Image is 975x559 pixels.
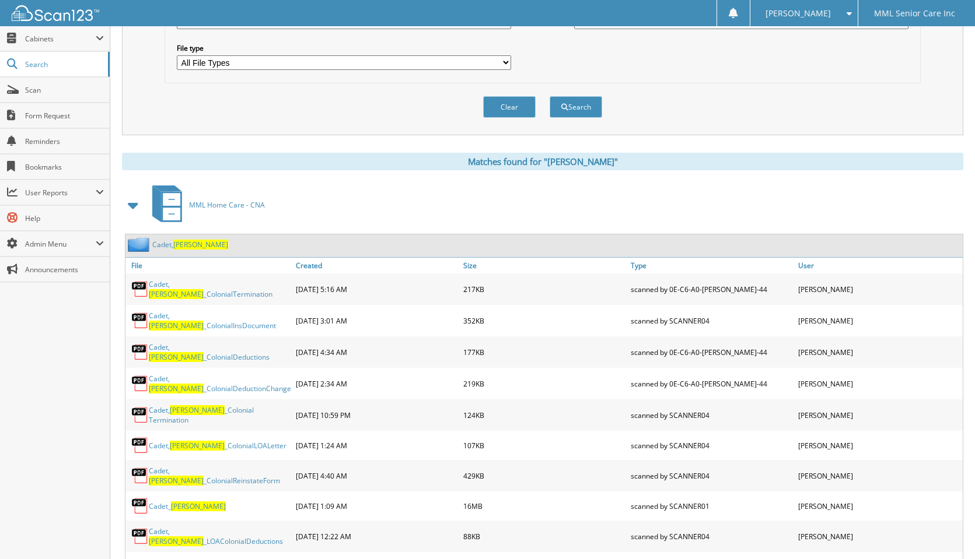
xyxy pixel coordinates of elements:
span: [PERSON_NAME] [171,501,226,511]
label: File type [177,43,511,53]
span: Help [25,213,104,223]
div: [PERSON_NAME] [795,494,963,518]
div: scanned by SCANNER01 [628,494,795,518]
div: [DATE] 1:09 AM [293,494,460,518]
button: Clear [483,96,536,118]
span: [PERSON_NAME] [149,476,204,486]
div: scanned by 0E-C6-A0-[PERSON_NAME]-44 [628,371,795,396]
a: MML Home Care - CNA [145,182,265,228]
div: [PERSON_NAME] [795,463,963,488]
a: Cadet,[PERSON_NAME]_ColonialDeductions [149,342,290,362]
div: scanned by SCANNER04 [628,308,795,333]
img: PDF.png [131,497,149,515]
div: 177KB [460,339,628,365]
div: scanned by 0E-C6-A0-[PERSON_NAME]-44 [628,339,795,365]
a: Size [460,258,628,273]
div: 88KB [460,523,628,549]
span: Form Request [25,111,104,121]
div: [DATE] 2:34 AM [293,371,460,396]
div: scanned by 0E-C6-A0-[PERSON_NAME]-44 [628,276,795,302]
div: 429KB [460,463,628,488]
span: Admin Menu [25,239,96,249]
div: 107KB [460,434,628,457]
a: Cadet,[PERSON_NAME]_ColonialInsDocument [149,311,290,331]
span: User Reports [25,188,96,198]
span: [PERSON_NAME] [173,240,228,249]
span: [PERSON_NAME] [149,321,204,331]
div: [DATE] 4:40 AM [293,463,460,488]
span: [PERSON_NAME] [149,289,204,299]
img: PDF.png [131,312,149,329]
span: Announcements [25,265,104,275]
a: Created [293,258,460,273]
span: [PERSON_NAME] [170,405,225,415]
img: PDF.png [131,437,149,454]
div: [DATE] 4:34 AM [293,339,460,365]
span: [PERSON_NAME] [170,441,225,451]
a: Cadet,[PERSON_NAME] [152,240,228,249]
div: scanned by SCANNER04 [628,434,795,457]
img: PDF.png [131,406,149,424]
a: Cadet,[PERSON_NAME]_ColonialDeductionChange [149,374,291,393]
div: scanned by SCANNER04 [628,463,795,488]
div: 352KB [460,308,628,333]
div: [PERSON_NAME] [795,402,963,428]
img: PDF.png [131,343,149,361]
div: scanned by SCANNER04 [628,523,795,549]
a: Cadet,[PERSON_NAME]_Colonial Termination [149,405,290,425]
span: Cabinets [25,34,96,44]
img: PDF.png [131,528,149,545]
div: scanned by SCANNER04 [628,402,795,428]
span: Reminders [25,136,104,146]
div: [PERSON_NAME] [795,308,963,333]
div: 219KB [460,371,628,396]
div: 16MB [460,494,628,518]
a: Type [628,258,795,273]
a: Cadet_[PERSON_NAME] [149,501,226,511]
img: folder2.png [128,237,152,252]
a: Cadet,[PERSON_NAME]_ColonialLOALetter [149,441,286,451]
div: [PERSON_NAME] [795,371,963,396]
img: PDF.png [131,280,149,298]
span: [PERSON_NAME] [149,384,204,393]
div: [DATE] 3:01 AM [293,308,460,333]
div: [PERSON_NAME] [795,434,963,457]
div: [PERSON_NAME] [795,523,963,549]
div: [DATE] 1:24 AM [293,434,460,457]
div: Matches found for "[PERSON_NAME]" [122,153,963,170]
div: 217KB [460,276,628,302]
a: Cadet,[PERSON_NAME]_ColonialReinstateForm [149,466,290,486]
span: [PERSON_NAME] [766,10,831,17]
div: [PERSON_NAME] [795,339,963,365]
img: scan123-logo-white.svg [12,5,99,21]
span: Search [25,59,102,69]
div: [DATE] 10:59 PM [293,402,460,428]
span: MML Home Care - CNA [189,200,265,210]
div: [PERSON_NAME] [795,276,963,302]
a: Cadet,[PERSON_NAME]_LOAColonialDeductions [149,526,290,546]
span: Scan [25,85,104,95]
button: Search [550,96,602,118]
a: User [795,258,963,273]
span: [PERSON_NAME] [149,352,204,362]
span: [PERSON_NAME] [149,536,204,546]
div: [DATE] 5:16 AM [293,276,460,302]
a: File [125,258,293,273]
span: MML Senior Care Inc [874,10,955,17]
img: PDF.png [131,467,149,484]
div: 124KB [460,402,628,428]
img: PDF.png [131,375,149,392]
div: [DATE] 12:22 AM [293,523,460,549]
span: Bookmarks [25,162,104,172]
a: Cadet,[PERSON_NAME]_ColonialTermination [149,279,290,299]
